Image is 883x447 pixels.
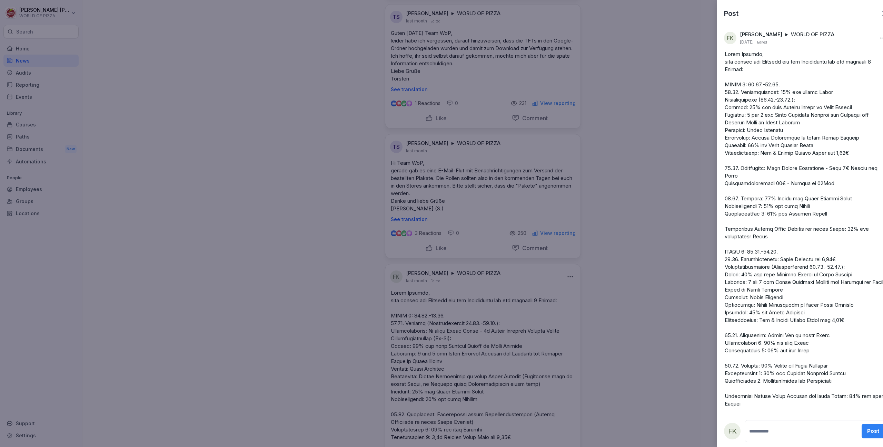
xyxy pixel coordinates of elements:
p: Edited [757,39,767,45]
div: Post [867,427,879,435]
p: WORLD OF PIZZA [791,31,834,38]
p: [PERSON_NAME] [740,31,782,38]
div: FK [724,32,736,44]
div: FK [724,423,741,439]
p: Post [724,8,738,19]
p: [DATE] [740,39,754,45]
